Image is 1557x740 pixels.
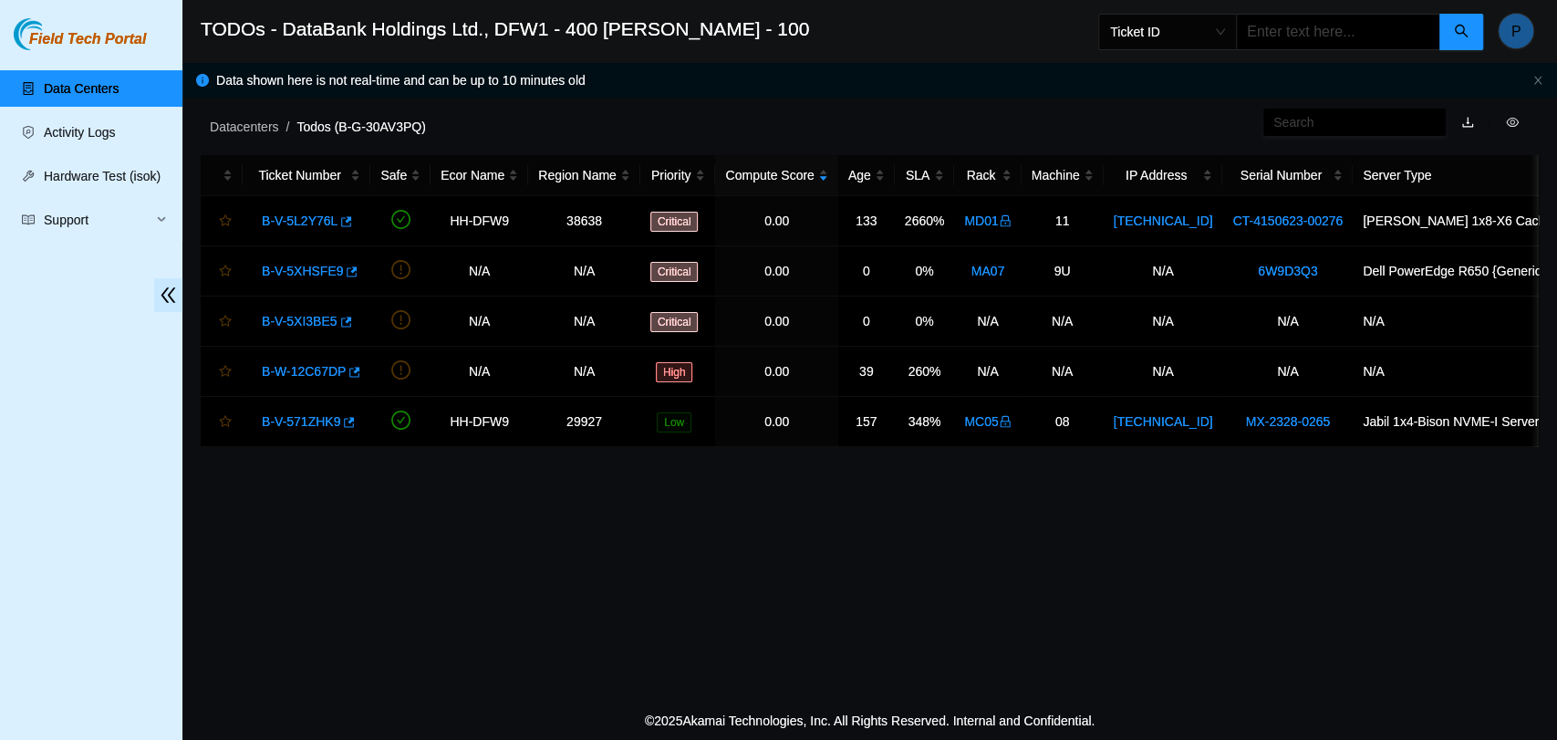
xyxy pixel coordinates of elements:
[1222,347,1353,397] td: N/A
[1104,246,1223,297] td: N/A
[838,397,895,447] td: 157
[262,214,337,228] a: B-V-5L2Y76L
[528,246,640,297] td: N/A
[431,297,528,347] td: N/A
[431,246,528,297] td: N/A
[1110,18,1225,46] span: Ticket ID
[22,214,35,226] span: read
[1448,108,1488,137] button: download
[262,314,337,328] a: B-V-5XI3BE5
[657,412,691,433] span: Low
[219,315,232,329] span: star
[1439,14,1483,50] button: search
[1022,196,1104,246] td: 11
[211,407,233,436] button: star
[838,246,895,297] td: 0
[1022,347,1104,397] td: N/A
[1222,297,1353,347] td: N/A
[391,360,410,380] span: exclamation-circle
[211,206,233,235] button: star
[999,214,1012,227] span: lock
[715,397,837,447] td: 0.00
[431,196,528,246] td: HH-DFW9
[895,246,955,297] td: 0%
[1498,13,1534,49] button: P
[528,397,640,447] td: 29927
[895,196,955,246] td: 2660%
[895,347,955,397] td: 260%
[650,262,699,282] span: Critical
[391,260,410,279] span: exclamation-circle
[431,397,528,447] td: HH-DFW9
[895,297,955,347] td: 0%
[838,196,895,246] td: 133
[44,125,116,140] a: Activity Logs
[391,310,410,329] span: exclamation-circle
[971,264,1005,278] a: MA07
[1506,116,1519,129] span: eye
[715,196,837,246] td: 0.00
[44,202,151,238] span: Support
[650,312,699,332] span: Critical
[1245,414,1330,429] a: MX-2328-0265
[219,214,232,229] span: star
[14,33,146,57] a: Akamai TechnologiesField Tech Portal
[1114,214,1213,228] a: [TECHNICAL_ID]
[650,212,699,232] span: Critical
[999,415,1012,428] span: lock
[1104,297,1223,347] td: N/A
[1511,20,1521,43] span: P
[1273,112,1421,132] input: Search
[838,347,895,397] td: 39
[1258,264,1317,278] a: 6W9D3Q3
[1022,397,1104,447] td: 08
[219,415,232,430] span: star
[262,414,340,429] a: B-V-571ZHK9
[285,120,289,134] span: /
[1236,14,1440,50] input: Enter text here...
[431,347,528,397] td: N/A
[210,120,278,134] a: Datacenters
[895,397,955,447] td: 348%
[219,365,232,380] span: star
[528,297,640,347] td: N/A
[14,18,92,50] img: Akamai Technologies
[954,297,1021,347] td: N/A
[1454,24,1469,41] span: search
[219,265,232,279] span: star
[44,81,119,96] a: Data Centers
[528,347,640,397] td: N/A
[296,120,425,134] a: Todos (B-G-30AV3PQ)
[29,31,146,48] span: Field Tech Portal
[1532,75,1543,86] span: close
[1104,347,1223,397] td: N/A
[211,307,233,336] button: star
[1532,75,1543,87] button: close
[954,347,1021,397] td: N/A
[182,702,1557,740] footer: © 2025 Akamai Technologies, Inc. All Rights Reserved. Internal and Confidential.
[838,297,895,347] td: 0
[715,347,837,397] td: 0.00
[1232,214,1343,228] a: CT-4150623-00276
[1022,297,1104,347] td: N/A
[44,169,161,183] a: Hardware Test (isok)
[964,414,1011,429] a: MC05lock
[1022,246,1104,297] td: 9U
[715,246,837,297] td: 0.00
[391,210,410,229] span: check-circle
[1461,115,1474,130] a: download
[656,362,693,382] span: High
[211,357,233,386] button: star
[262,264,343,278] a: B-V-5XHSFE9
[391,411,410,430] span: check-circle
[154,278,182,312] span: double-left
[715,297,837,347] td: 0.00
[964,214,1011,228] a: MD01lock
[1114,414,1213,429] a: [TECHNICAL_ID]
[211,256,233,286] button: star
[528,196,640,246] td: 38638
[262,364,346,379] a: B-W-12C67DP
